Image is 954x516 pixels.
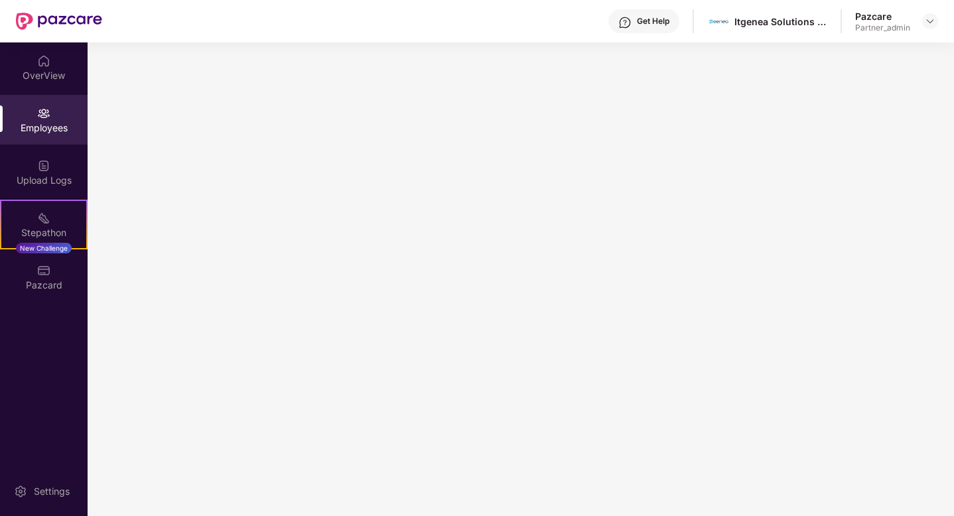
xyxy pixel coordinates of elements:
[16,13,102,30] img: New Pazcare Logo
[37,107,50,120] img: svg+xml;base64,PHN2ZyBpZD0iRW1wbG95ZWVzIiB4bWxucz0iaHR0cDovL3d3dy53My5vcmcvMjAwMC9zdmciIHdpZHRoPS...
[30,485,74,498] div: Settings
[855,10,910,23] div: Pazcare
[37,212,50,225] img: svg+xml;base64,PHN2ZyB4bWxucz0iaHR0cDovL3d3dy53My5vcmcvMjAwMC9zdmciIHdpZHRoPSIyMSIgaGVpZ2h0PSIyMC...
[37,264,50,277] img: svg+xml;base64,PHN2ZyBpZD0iUGF6Y2FyZCIgeG1sbnM9Imh0dHA6Ly93d3cudzMub3JnLzIwMDAvc3ZnIiB3aWR0aD0iMj...
[637,16,669,27] div: Get Help
[37,159,50,172] img: svg+xml;base64,PHN2ZyBpZD0iVXBsb2FkX0xvZ3MiIGRhdGEtbmFtZT0iVXBsb2FkIExvZ3MiIHhtbG5zPSJodHRwOi8vd3...
[709,12,728,31] img: 106931595_3072030449549100_5699994001076542286_n.png
[618,16,632,29] img: svg+xml;base64,PHN2ZyBpZD0iSGVscC0zMngzMiIgeG1sbnM9Imh0dHA6Ly93d3cudzMub3JnLzIwMDAvc3ZnIiB3aWR0aD...
[925,16,935,27] img: svg+xml;base64,PHN2ZyBpZD0iRHJvcGRvd24tMzJ4MzIiIHhtbG5zPSJodHRwOi8vd3d3LnczLm9yZy8yMDAwL3N2ZyIgd2...
[1,226,86,239] div: Stepathon
[855,23,910,33] div: Partner_admin
[16,243,72,253] div: New Challenge
[37,54,50,68] img: svg+xml;base64,PHN2ZyBpZD0iSG9tZSIgeG1sbnM9Imh0dHA6Ly93d3cudzMub3JnLzIwMDAvc3ZnIiB3aWR0aD0iMjAiIG...
[734,15,827,28] div: Itgenea Solutions Private Limited
[14,485,27,498] img: svg+xml;base64,PHN2ZyBpZD0iU2V0dGluZy0yMHgyMCIgeG1sbnM9Imh0dHA6Ly93d3cudzMub3JnLzIwMDAvc3ZnIiB3aW...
